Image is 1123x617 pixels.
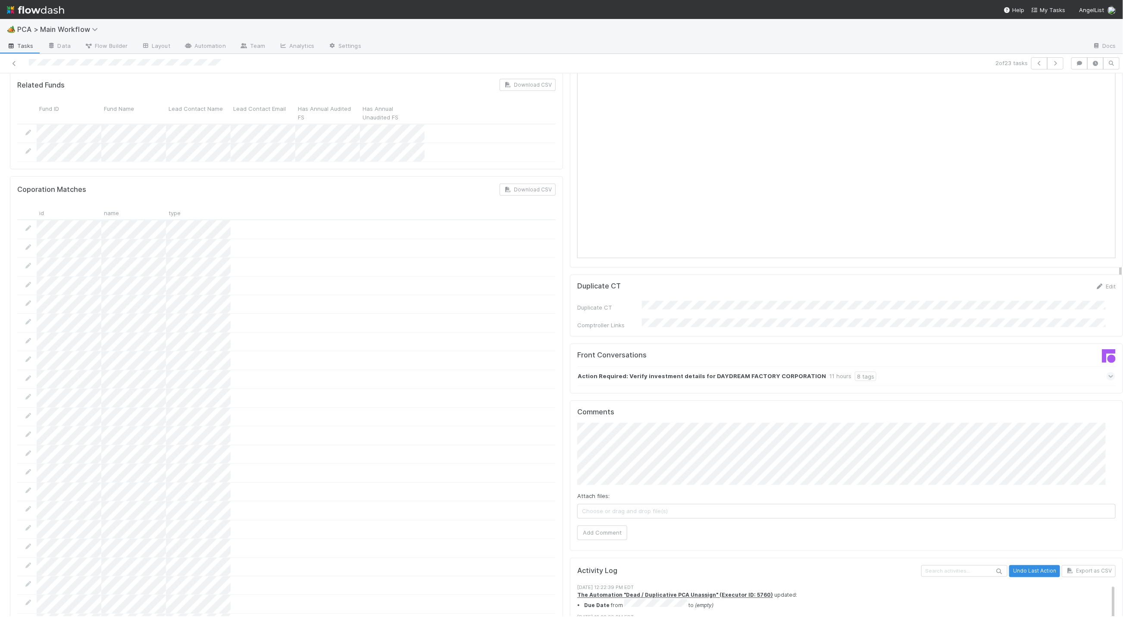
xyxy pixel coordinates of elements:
[7,3,64,17] img: logo-inverted-e16ddd16eac7371096b0.svg
[1107,6,1116,15] img: avatar_1c530150-f9f0-4fb8-9f5d-006d570d4582.png
[1031,6,1065,13] span: My Tasks
[577,526,627,540] button: Add Comment
[7,41,34,50] span: Tasks
[1062,565,1116,577] button: Export as CSV
[1095,283,1116,290] a: Edit
[37,101,101,123] div: Fund ID
[577,282,621,291] h5: Duplicate CT
[577,492,610,501] label: Attach files:
[295,101,360,123] div: Has Annual Audited FS
[1085,40,1123,53] a: Docs
[1004,6,1024,14] div: Help
[166,101,231,123] div: Lead Contact Name
[17,81,65,90] h5: Related Funds
[578,372,826,381] strong: Action Required: Verify investment details for DAYDREAM FACTORY CORPORATION
[577,321,642,329] div: Comptroller Links
[1031,6,1065,14] a: My Tasks
[855,372,876,381] div: 8 tags
[231,101,295,123] div: Lead Contact Email
[584,602,610,608] strong: Due Date
[37,206,101,219] div: id
[101,206,166,219] div: name
[829,372,851,381] div: 11 hours
[1009,565,1060,577] button: Undo Last Action
[500,79,556,91] button: Download CSV
[84,41,128,50] span: Flow Builder
[1079,6,1104,13] span: AngelList
[17,185,86,194] h5: Coporation Matches
[17,25,102,34] span: PCA > Main Workflow
[921,565,1007,577] input: Search activities...
[321,40,368,53] a: Settings
[695,602,713,608] em: (empty)
[177,40,233,53] a: Automation
[1102,349,1116,363] img: front-logo-b4b721b83371efbadf0a.svg
[166,206,231,219] div: type
[995,59,1028,67] span: 2 of 23 tasks
[500,184,556,196] button: Download CSV
[360,101,425,123] div: Has Annual Unaudited FS
[577,592,773,598] a: The Automation "Dead / Duplicative PCA Unassign" (Executor ID: 5760)
[272,40,321,53] a: Analytics
[578,504,1115,518] span: Choose or drag and drop file(s)
[78,40,135,53] a: Flow Builder
[233,40,272,53] a: Team
[577,567,920,576] h5: Activity Log
[41,40,78,53] a: Data
[135,40,177,53] a: Layout
[577,303,642,312] div: Duplicate CT
[7,25,16,33] span: 🏕️
[577,351,840,360] h5: Front Conversations
[577,408,1116,417] h5: Comments
[101,101,166,123] div: Fund Name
